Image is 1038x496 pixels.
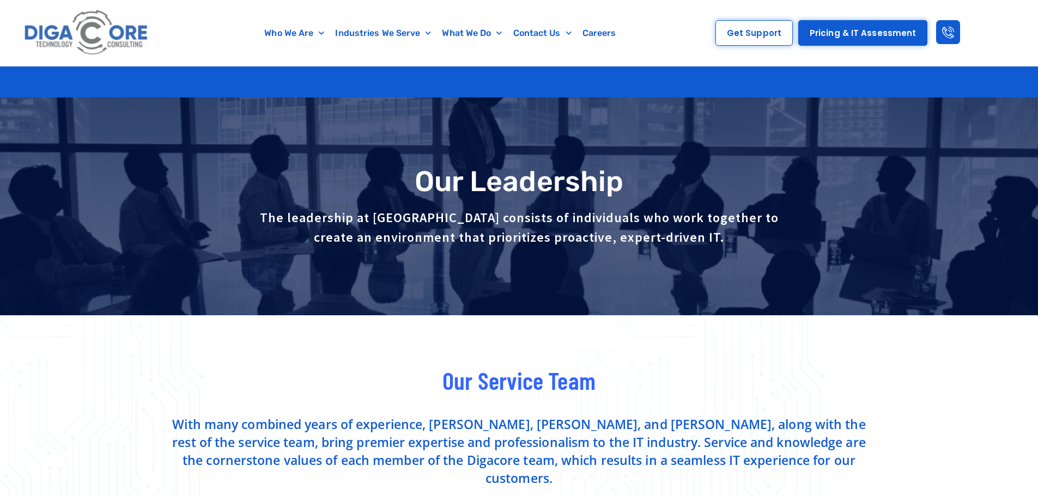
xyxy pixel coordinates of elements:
[21,5,152,60] img: Digacore logo 1
[442,365,596,395] span: Our Service Team
[171,166,868,197] h1: Our Leadership
[204,21,677,46] nav: Menu
[330,21,436,46] a: Industries We Serve
[171,415,868,487] p: With many combined years of experience, [PERSON_NAME], [PERSON_NAME], and [PERSON_NAME], along wi...
[727,29,781,37] span: Get Support
[810,29,916,37] span: Pricing & IT Assessment
[508,21,577,46] a: Contact Us
[259,21,330,46] a: Who We Are
[715,20,793,46] a: Get Support
[436,21,507,46] a: What We Do
[577,21,622,46] a: Careers
[798,20,927,46] a: Pricing & IT Assessment
[258,208,781,247] p: The leadership at [GEOGRAPHIC_DATA] consists of individuals who work together to create an enviro...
